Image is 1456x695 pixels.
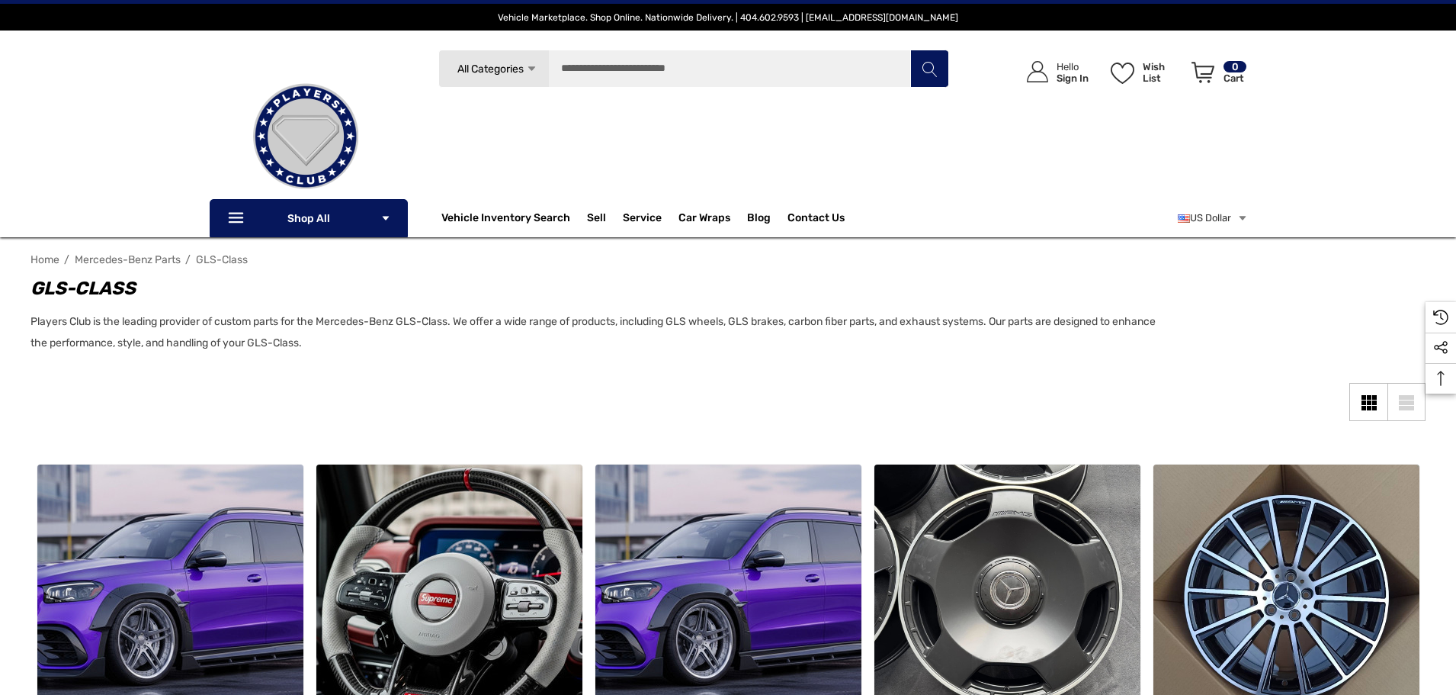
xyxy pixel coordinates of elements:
[1223,61,1246,72] p: 0
[226,210,249,227] svg: Icon Line
[457,63,523,76] span: All Categories
[1433,340,1448,356] svg: Social Media
[210,199,408,237] p: Shop All
[1426,371,1456,386] svg: Top
[30,253,59,266] a: Home
[1191,62,1214,83] svg: Review Your Cart
[30,311,1174,354] p: Players Club is the leading provider of custom parts for the Mercedes-Benz GLS-Class. We offer a ...
[587,203,623,233] a: Sell
[498,12,958,23] span: Vehicle Marketplace. Shop Online. Nationwide Delivery. | 404.602.9593 | [EMAIL_ADDRESS][DOMAIN_NAME]
[587,211,606,228] span: Sell
[1178,203,1248,233] a: USD
[678,203,747,233] a: Car Wraps
[1387,383,1426,421] a: List View
[1143,61,1183,84] p: Wish List
[438,50,549,88] a: All Categories Icon Arrow Down Icon Arrow Up
[441,211,570,228] a: Vehicle Inventory Search
[1009,46,1096,98] a: Sign in
[1027,61,1048,82] svg: Icon User Account
[1111,63,1134,84] svg: Wish List
[1185,46,1248,105] a: Cart with 0 items
[1433,310,1448,325] svg: Recently Viewed
[787,211,845,228] a: Contact Us
[623,211,662,228] a: Service
[1104,46,1185,98] a: Wish List Wish List
[75,253,181,266] a: Mercedes-Benz Parts
[229,60,382,213] img: Players Club | Cars For Sale
[1057,61,1089,72] p: Hello
[30,275,1174,302] h1: GLS-Class
[678,211,730,228] span: Car Wraps
[910,50,948,88] button: Search
[747,211,771,228] a: Blog
[1349,383,1387,421] a: Grid View
[30,246,1426,273] nav: Breadcrumb
[526,63,537,75] svg: Icon Arrow Down
[1057,72,1089,84] p: Sign In
[1223,72,1246,84] p: Cart
[380,213,391,224] svg: Icon Arrow Down
[196,253,248,266] a: GLS-Class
